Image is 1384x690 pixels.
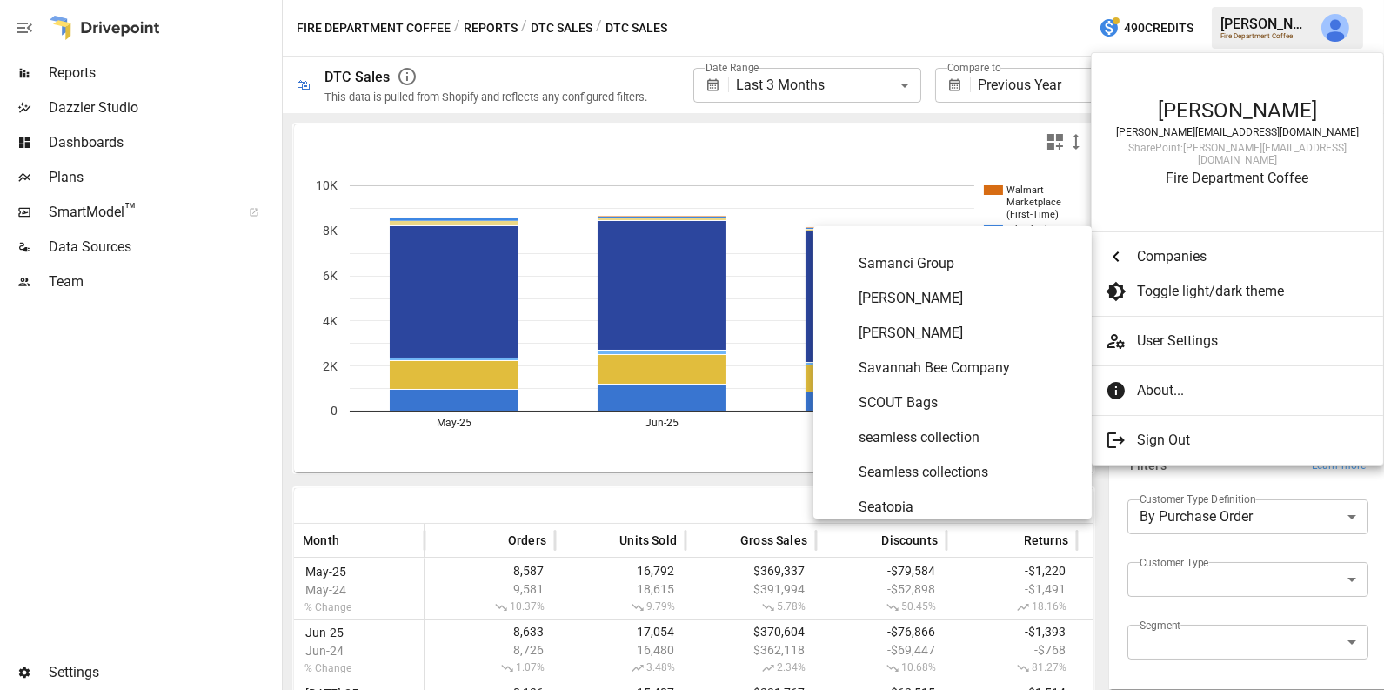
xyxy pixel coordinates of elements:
div: Fire Department Coffee [1109,170,1366,186]
span: About... [1137,380,1356,401]
span: [PERSON_NAME] [859,288,1078,309]
span: User Settings [1137,331,1369,352]
span: seamless collection [859,427,1078,448]
span: Sign Out [1137,430,1356,451]
span: Savannah Bee Company [859,358,1078,378]
span: Companies [1137,246,1356,267]
span: Samanci Group [859,253,1078,274]
span: [PERSON_NAME] [859,323,1078,344]
div: SharePoint: [PERSON_NAME][EMAIL_ADDRESS][DOMAIN_NAME] [1109,142,1366,166]
span: Toggle light/dark theme [1137,281,1356,302]
span: Seamless collections [859,462,1078,483]
div: [PERSON_NAME] [1109,98,1366,123]
div: [PERSON_NAME][EMAIL_ADDRESS][DOMAIN_NAME] [1109,126,1366,138]
span: Seatopia [859,497,1078,518]
span: SCOUT Bags [859,392,1078,413]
